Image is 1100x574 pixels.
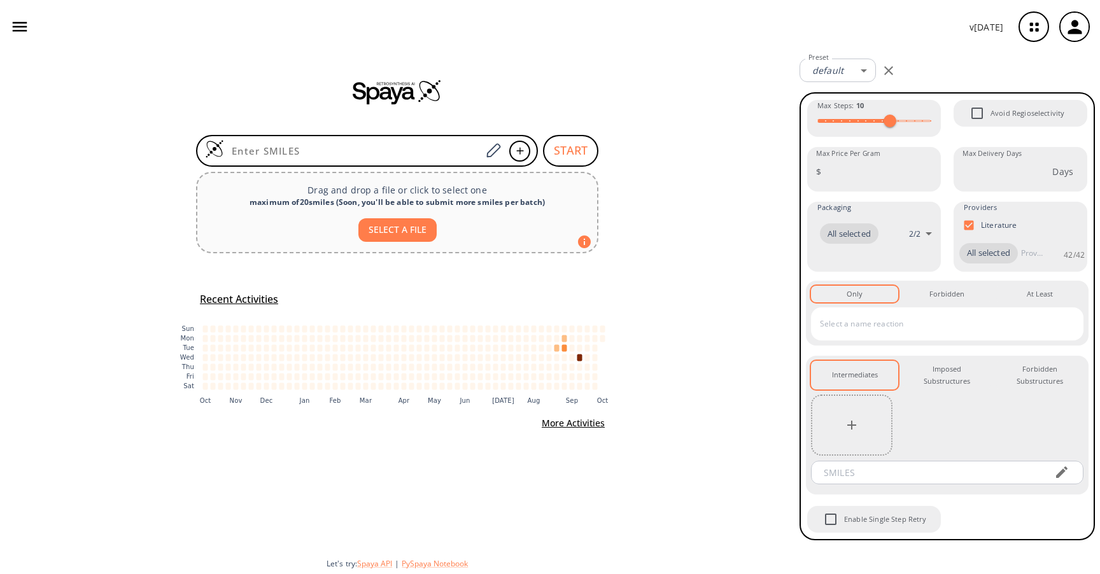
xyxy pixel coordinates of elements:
[327,558,789,569] div: Let's try:
[230,397,243,404] text: Nov
[180,354,194,361] text: Wed
[812,64,843,76] em: default
[180,325,194,389] g: y-axis tick label
[392,558,402,569] span: |
[820,228,878,241] span: All selected
[844,514,927,525] span: Enable Single Step Retry
[200,293,278,306] h5: Recent Activities
[1006,363,1073,387] div: Forbidden Substructures
[996,286,1083,302] button: At Least
[964,100,991,127] span: Avoid Regioselectivity
[832,369,878,381] div: Intermediates
[981,220,1017,230] p: Literature
[203,325,605,389] g: cell
[543,135,598,167] button: START
[224,144,481,157] input: Enter SMILES
[357,558,392,569] button: Spaya API
[205,139,224,158] img: Logo Spaya
[817,314,1059,334] input: Select a name reaction
[329,397,341,404] text: Feb
[1052,165,1073,178] p: Days
[402,558,468,569] button: PySpaya Notebook
[847,288,863,300] div: Only
[817,100,864,111] span: Max Steps :
[182,344,194,351] text: Tue
[806,505,942,534] div: When Single Step Retry is enabled, if no route is found during retrosynthesis, a retry is trigger...
[459,397,470,404] text: Jun
[815,461,1044,484] input: SMILES
[428,397,441,404] text: May
[959,247,1018,260] span: All selected
[528,397,540,404] text: Aug
[182,325,194,332] text: Sun
[962,149,1022,158] label: Max Delivery Days
[856,101,864,110] strong: 10
[398,397,410,404] text: Apr
[566,397,578,404] text: Sep
[964,202,997,213] span: Providers
[817,506,844,533] span: Enable Single Step Retry
[200,397,211,404] text: Oct
[181,363,194,370] text: Thu
[358,218,437,242] button: SELECT A FILE
[970,20,1003,34] p: v [DATE]
[816,149,880,158] label: Max Price Per Gram
[903,286,991,302] button: Forbidden
[195,289,283,310] button: Recent Activities
[1027,288,1053,300] div: At Least
[299,397,310,404] text: Jan
[537,412,610,435] button: More Activities
[260,397,273,404] text: Dec
[1064,249,1085,260] p: 42 / 42
[909,228,920,239] p: 2 / 2
[180,335,194,342] text: Mon
[817,202,851,213] span: Packaging
[816,165,821,178] p: $
[208,183,587,197] p: Drag and drop a file or click to select one
[208,197,587,208] div: maximum of 20 smiles ( Soon, you'll be able to submit more smiles per batch )
[996,361,1083,389] button: Forbidden Substructures
[200,397,609,404] g: x-axis tick label
[353,79,442,104] img: Spaya logo
[492,397,514,404] text: [DATE]
[1018,243,1046,263] input: Provider name
[183,382,194,389] text: Sat
[913,363,980,387] div: Imposed Substructures
[903,361,991,389] button: Imposed Substructures
[811,286,898,302] button: Only
[360,397,372,404] text: Mar
[187,373,194,380] text: Fri
[597,397,609,404] text: Oct
[991,108,1064,119] span: Avoid Regioselectivity
[808,53,829,62] label: Preset
[929,288,964,300] div: Forbidden
[811,361,898,389] button: Intermediates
